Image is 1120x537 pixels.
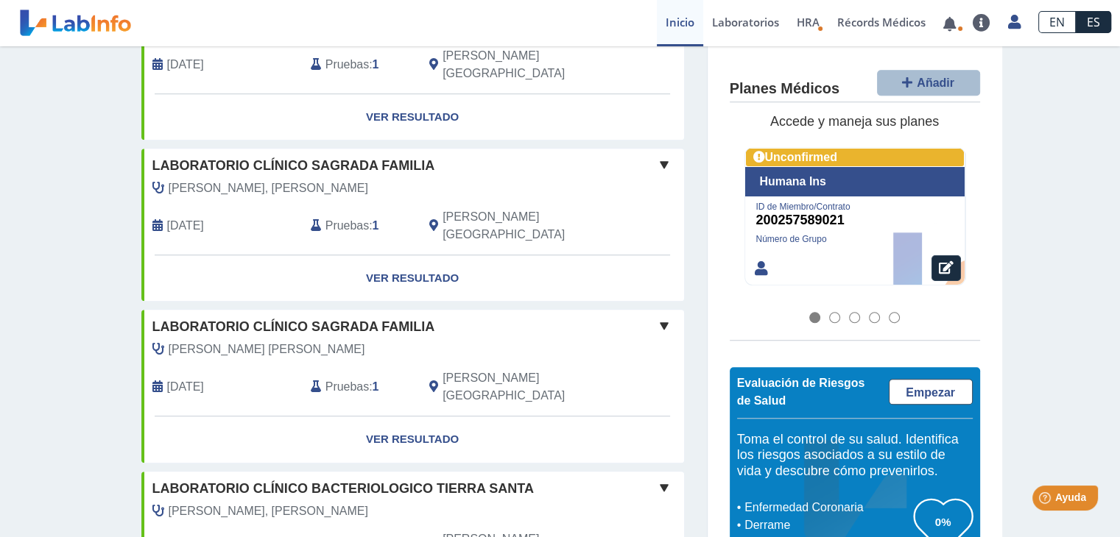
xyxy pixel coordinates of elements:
a: Empezar [889,379,973,405]
div: : [300,369,418,405]
span: Pruebas [325,217,369,235]
h5: Toma el control de su salud. Identifica los riesgos asociados a su estilo de vida y descubre cómo... [737,432,973,480]
a: Ver Resultado [141,255,684,302]
span: 2022-02-21 [167,378,204,396]
h3: 0% [914,513,973,531]
div: : [300,47,418,82]
b: 1 [373,380,379,393]
span: HRA [797,15,820,29]
span: Evaluación de Riesgos de Salud [737,377,865,407]
button: Añadir [877,70,980,96]
span: Villalba, PR [443,369,605,405]
iframe: Help widget launcher [989,480,1104,521]
span: Ruiz Ortiz, Jose [169,502,368,520]
span: Accede y maneja sus planes [770,114,939,129]
a: EN [1038,11,1076,33]
li: Derrame [741,516,914,534]
li: Enfermedad Coronaria [741,499,914,516]
span: Laboratorio Clínico Sagrada Familia [152,317,435,337]
span: 2022-04-11 [167,217,204,235]
b: 1 [373,58,379,71]
span: Pruebas [325,56,369,74]
h4: Planes Médicos [730,80,839,98]
span: Mellado Lopez, Carlos [169,341,365,358]
span: Añadir [917,77,954,89]
span: Villalba, PR [443,47,605,82]
span: Laboratorio Clínico Sagrada Familia [152,156,435,176]
a: Ver Resultado [141,416,684,463]
span: 2022-04-18 [167,56,204,74]
span: Empezar [906,386,955,399]
span: Pruebas [325,378,369,396]
span: Villalba, PR [443,208,605,243]
div: : [300,208,418,243]
b: 1 [373,219,379,232]
a: Ver Resultado [141,94,684,141]
span: Ruiz Ortiz, Jose [169,179,368,197]
a: ES [1076,11,1111,33]
span: Laboratorio Clínico Bacteriologico Tierra Santa [152,479,534,499]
